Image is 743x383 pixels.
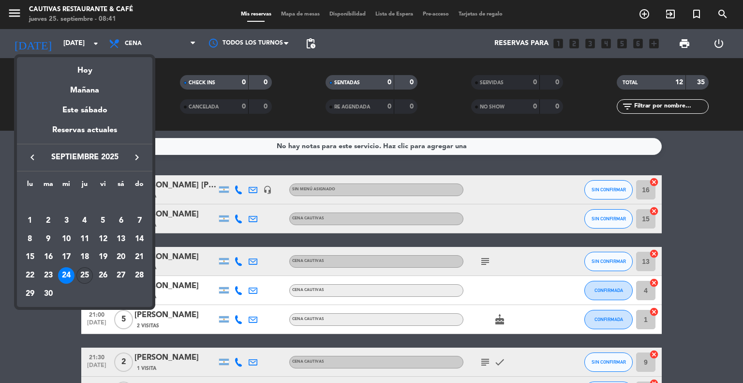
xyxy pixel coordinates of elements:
[24,151,41,164] button: keyboard_arrow_left
[57,266,75,285] td: 24 de septiembre de 2025
[39,248,58,266] td: 16 de septiembre de 2025
[94,179,112,194] th: viernes
[75,248,94,266] td: 18 de septiembre de 2025
[58,213,74,229] div: 3
[58,231,74,247] div: 10
[131,267,148,284] div: 28
[40,249,57,265] div: 16
[131,152,143,163] i: keyboard_arrow_right
[113,267,129,284] div: 27
[75,266,94,285] td: 25 de septiembre de 2025
[76,231,93,247] div: 11
[131,249,148,265] div: 21
[112,212,131,230] td: 6 de septiembre de 2025
[95,267,111,284] div: 26
[39,285,58,303] td: 30 de septiembre de 2025
[130,248,149,266] td: 21 de septiembre de 2025
[57,179,75,194] th: miércoles
[22,286,38,302] div: 29
[21,266,39,285] td: 22 de septiembre de 2025
[130,212,149,230] td: 7 de septiembre de 2025
[57,212,75,230] td: 3 de septiembre de 2025
[94,212,112,230] td: 5 de septiembre de 2025
[58,267,74,284] div: 24
[112,248,131,266] td: 20 de septiembre de 2025
[95,231,111,247] div: 12
[22,213,38,229] div: 1
[95,213,111,229] div: 5
[22,231,38,247] div: 8
[75,230,94,248] td: 11 de septiembre de 2025
[41,151,128,164] span: septiembre 2025
[76,267,93,284] div: 25
[21,193,149,212] td: SEP.
[94,248,112,266] td: 19 de septiembre de 2025
[21,179,39,194] th: lunes
[112,179,131,194] th: sábado
[22,267,38,284] div: 22
[113,249,129,265] div: 20
[57,248,75,266] td: 17 de septiembre de 2025
[21,285,39,303] td: 29 de septiembre de 2025
[39,179,58,194] th: martes
[21,212,39,230] td: 1 de septiembre de 2025
[113,213,129,229] div: 6
[75,179,94,194] th: jueves
[76,213,93,229] div: 4
[39,230,58,248] td: 9 de septiembre de 2025
[17,77,152,97] div: Mañana
[22,249,38,265] div: 15
[21,248,39,266] td: 15 de septiembre de 2025
[128,151,146,164] button: keyboard_arrow_right
[76,249,93,265] div: 18
[130,179,149,194] th: domingo
[17,57,152,77] div: Hoy
[40,286,57,302] div: 30
[40,267,57,284] div: 23
[130,266,149,285] td: 28 de septiembre de 2025
[39,212,58,230] td: 2 de septiembre de 2025
[94,230,112,248] td: 12 de septiembre de 2025
[27,152,38,163] i: keyboard_arrow_left
[112,230,131,248] td: 13 de septiembre de 2025
[21,230,39,248] td: 8 de septiembre de 2025
[95,249,111,265] div: 19
[17,97,152,124] div: Este sábado
[40,231,57,247] div: 9
[94,266,112,285] td: 26 de septiembre de 2025
[130,230,149,248] td: 14 de septiembre de 2025
[113,231,129,247] div: 13
[131,213,148,229] div: 7
[17,124,152,144] div: Reservas actuales
[112,266,131,285] td: 27 de septiembre de 2025
[39,266,58,285] td: 23 de septiembre de 2025
[40,213,57,229] div: 2
[58,249,74,265] div: 17
[131,231,148,247] div: 14
[57,230,75,248] td: 10 de septiembre de 2025
[75,212,94,230] td: 4 de septiembre de 2025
